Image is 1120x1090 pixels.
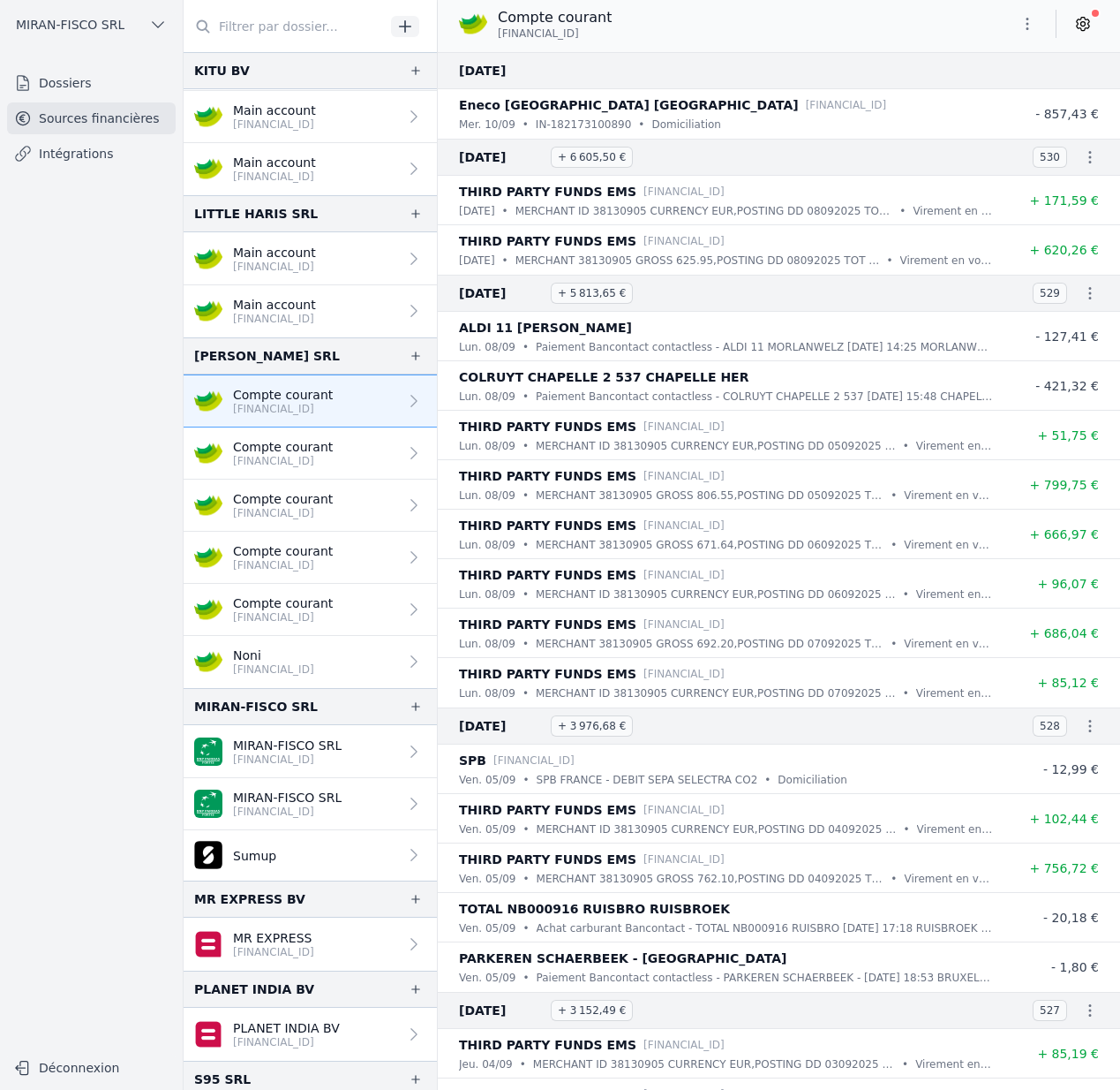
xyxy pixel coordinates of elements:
[1029,478,1099,492] span: + 799,75 €
[459,252,495,269] p: [DATE]
[764,771,770,789] div: •
[194,387,222,415] img: crelan.png
[522,685,529,702] div: •
[233,610,333,624] p: [FINANCIAL_ID]
[899,202,906,220] div: •
[522,388,529,405] div: •
[233,117,316,132] p: [FINANCIAL_ID]
[522,821,529,838] div: •
[1029,527,1099,541] span: + 666,97 €
[778,771,847,789] p: Domiciliation
[522,536,529,554] div: •
[533,1056,895,1073] p: MERCHANT ID 38130905 CURRENCY EUR,POSTING DD 03092025 TOT TRX 6,GROSS 86.50 TOT CHARG 1.31 VAT 0.00
[903,586,909,603] div: •
[522,969,529,987] div: •
[459,367,748,388] p: COLRUYT CHAPELLE 2 537 CHAPELLE HER
[194,979,314,1000] div: PLANET INDIA BV
[459,750,486,771] p: SPB
[194,696,318,717] div: MIRAN-FISCO SRL
[184,918,437,971] a: MR EXPRESS [FINANCIAL_ID]
[459,231,636,252] p: THIRD PARTY FUNDS EMS
[459,898,730,920] p: TOTAL NB000916 RUISBRO RUISBROEK
[643,467,725,485] p: [FINANCIAL_ID]
[891,536,897,554] div: •
[643,616,725,633] p: [FINANCIAL_ID]
[1051,960,1099,974] span: - 1,80 €
[233,945,314,959] p: [FINANCIAL_ID]
[459,586,515,603] p: lun. 08/09
[233,102,316,119] p: Main account
[16,16,124,34] span: MIRAN-FISCO SRL
[536,536,883,554] p: MERCHANT 38130905 GROSS 671.64,POSTING DD 06092025 TOT TRX 0000045,TOT CHARG 4.6 7
[184,375,437,428] a: Compte courant [FINANCIAL_ID]
[184,532,437,584] a: Compte courant [FINANCIAL_ID]
[1037,1047,1099,1061] span: + 85,19 €
[1033,283,1067,304] span: 529
[459,1034,636,1056] p: THIRD PARTY FUNDS EMS
[643,232,725,250] p: [FINANCIAL_ID]
[7,138,176,170] a: Intégrations
[1043,911,1099,925] span: - 20,18 €
[1035,379,1099,393] span: - 421,32 €
[233,490,333,508] p: Compte courant
[459,821,515,838] p: ven. 05/09
[903,437,909,455] div: •
[643,801,725,819] p: [FINANCIAL_ID]
[536,487,883,504] p: MERCHANT 38130905 GROSS 806.55,POSTING DD 05092025 TOT TRX 0000067,TOT CHARG 6.8 0
[1029,243,1099,257] span: + 620,26 €
[233,647,314,664] p: Noni
[493,752,575,769] p: [FINANCIAL_ID]
[233,170,316,184] p: [FINANCIAL_ID]
[536,635,883,653] p: MERCHANT 38130905 GROSS 692.20,POSTING DD 07092025 TOT TRX 0000061,TOT CHARG 6.1 6
[184,91,437,143] a: Main account [FINANCIAL_ID]
[903,685,909,702] div: •
[233,506,333,520] p: [FINANCIAL_ID]
[194,543,222,571] img: crelan.png
[913,202,993,220] p: Virement en votre faveur
[184,480,437,532] a: Compte courant [FINANCIAL_ID]
[7,67,176,99] a: Dossiers
[194,841,222,869] img: apple-touch-icon-1.png
[1029,626,1099,640] span: + 686,04 €
[643,566,725,584] p: [FINANCIAL_ID]
[233,558,333,572] p: [FINANCIAL_ID]
[233,154,316,171] p: Main account
[194,439,222,467] img: crelan.png
[459,536,515,554] p: lun. 08/09
[891,635,897,653] div: •
[459,60,544,81] span: [DATE]
[194,889,305,910] div: MR EXPRESS BV
[916,685,993,702] p: Virement en votre faveur
[551,283,633,304] span: + 5 813,65 €
[184,285,437,337] a: Main account [FINANCIAL_ID]
[459,663,636,685] p: THIRD PARTY FUNDS EMS
[233,402,333,416] p: [FINANCIAL_ID]
[194,245,222,273] img: crelan.png
[233,1035,340,1049] p: [FINANCIAL_ID]
[233,737,342,754] p: MIRAN-FISCO SRL
[522,437,529,455] div: •
[7,11,176,39] button: MIRAN-FISCO SRL
[536,586,896,603] p: MERCHANT ID 38130905 CURRENCY EUR,POSTING DD 06092025 TOT TRX 7,GROSS 96.80 TOT CHARG 0.73 VAT 0.00
[233,312,316,326] p: [FINANCIAL_ID]
[806,96,887,114] p: [FINANCIAL_ID]
[459,969,515,987] p: ven. 05/09
[643,517,725,534] p: [FINANCIAL_ID]
[643,665,725,683] p: [FINANCIAL_ID]
[1033,1000,1067,1021] span: 527
[194,738,222,766] img: BNP_BE_BUSINESS_GEBABEBB.png
[233,594,333,612] p: Compte courant
[536,685,896,702] p: MERCHANT ID 38130905 CURRENCY EUR,POSTING DD 07092025 TOT TRX 4,GROSS 85.70 TOT CHARG 0.58 VAT 0.00
[233,929,314,947] p: MR EXPRESS
[522,487,529,504] div: •
[194,647,222,676] img: crelan.png
[1037,676,1099,690] span: + 85,12 €
[891,870,897,888] div: •
[233,296,316,314] p: Main account
[233,753,342,767] p: [FINANCIAL_ID]
[1043,762,1099,776] span: - 12,99 €
[536,437,896,455] p: MERCHANT ID 38130905 CURRENCY EUR,POSTING DD 05092025 TOT TRX 5,GROSS 53.00 TOT CHARG 1.25 VAT 0.00
[184,143,437,195] a: Main account [FINANCIAL_ID]
[233,454,333,468] p: [FINANCIAL_ID]
[233,662,314,677] p: [FINANCIAL_ID]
